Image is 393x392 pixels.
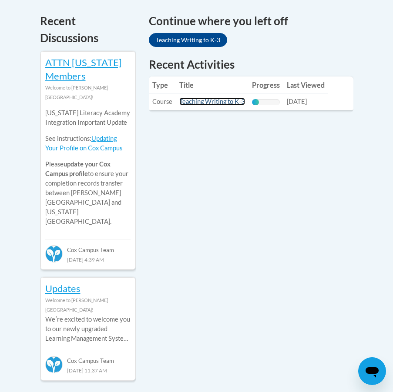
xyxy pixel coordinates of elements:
[45,356,63,373] img: Cox Campus Team
[45,56,122,82] a: ATTN [US_STATE] Members
[45,315,131,343] p: Weʹre excited to welcome you to our newly upgraded Learning Management System (LMS)! Our team has...
[149,56,353,72] h1: Recent Activities
[45,239,131,255] div: Cox Campus Team
[45,282,81,294] a: Updates
[149,76,176,94] th: Type
[45,108,131,127] p: [US_STATE] Literacy Academy Integration Important Update
[45,245,63,262] img: Cox Campus Team
[152,98,172,105] span: Course
[45,296,131,315] div: Welcome to [PERSON_NAME][GEOGRAPHIC_DATA]!
[40,13,136,47] h4: Recent Discussions
[45,83,131,102] div: Welcome to [PERSON_NAME][GEOGRAPHIC_DATA]!
[358,357,386,385] iframe: Button to launch messaging window
[149,13,353,30] h4: Continue where you left off
[45,365,131,375] div: [DATE] 11:37 AM
[45,350,131,365] div: Cox Campus Team
[249,76,283,94] th: Progress
[45,102,131,233] div: Please to ensure your completion records transfer between [PERSON_NAME][GEOGRAPHIC_DATA] and [US_...
[179,98,245,105] a: Teaching Writing to K-3
[252,99,259,105] div: Progress, %
[176,76,249,94] th: Title
[283,76,328,94] th: Last Viewed
[45,255,131,264] div: [DATE] 4:39 AM
[149,33,227,47] a: Teaching Writing to K-3
[287,98,307,105] span: [DATE]
[45,160,111,177] b: update your Cox Campus profile
[45,134,131,153] p: See instructions:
